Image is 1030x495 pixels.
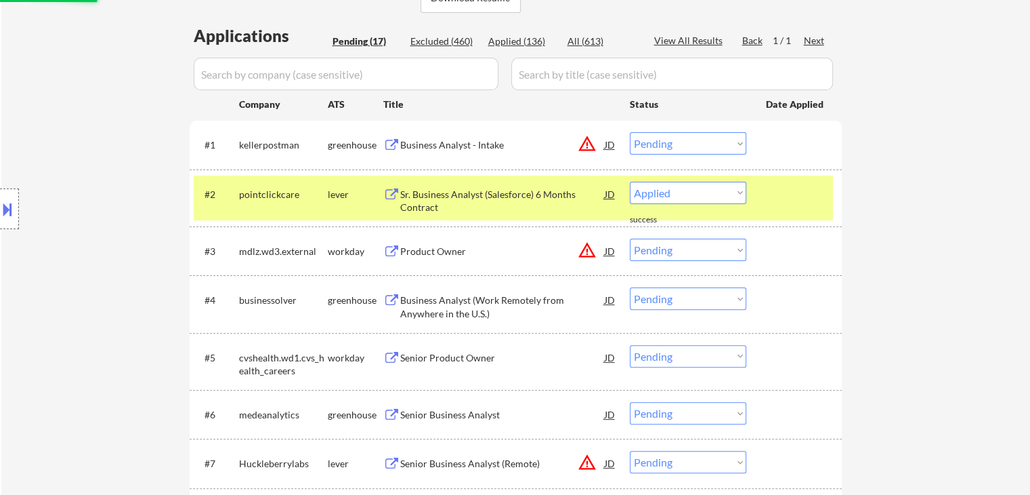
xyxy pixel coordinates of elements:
[328,245,383,258] div: workday
[328,294,383,307] div: greenhouse
[239,294,328,307] div: businessolver
[239,98,328,111] div: Company
[239,245,328,258] div: mdlz.wd3.external
[578,241,597,260] button: warning_amber
[766,98,825,111] div: Date Applied
[400,351,605,365] div: Senior Product Owner
[239,351,328,378] div: cvshealth.wd1.cvs_health_careers
[328,457,383,471] div: lever
[603,239,617,263] div: JD
[511,58,833,90] input: Search by title (case sensitive)
[205,457,228,471] div: #7
[239,188,328,201] div: pointclickcare
[603,345,617,370] div: JD
[400,245,605,258] div: Product Owner
[804,34,825,47] div: Next
[400,138,605,152] div: Business Analyst - Intake
[205,351,228,365] div: #5
[332,35,400,48] div: Pending (17)
[603,288,617,312] div: JD
[194,58,498,90] input: Search by company (case sensitive)
[400,188,605,214] div: Sr. Business Analyst (Salesforce) 6 Months Contract
[742,34,764,47] div: Back
[567,35,635,48] div: All (613)
[400,457,605,471] div: Senior Business Analyst (Remote)
[603,402,617,427] div: JD
[383,98,617,111] div: Title
[603,182,617,206] div: JD
[410,35,478,48] div: Excluded (460)
[630,214,684,226] div: success
[773,34,804,47] div: 1 / 1
[654,34,727,47] div: View All Results
[239,408,328,422] div: medeanalytics
[488,35,556,48] div: Applied (136)
[578,453,597,472] button: warning_amber
[328,138,383,152] div: greenhouse
[328,98,383,111] div: ATS
[400,408,605,422] div: Senior Business Analyst
[328,408,383,422] div: greenhouse
[328,188,383,201] div: lever
[205,408,228,422] div: #6
[239,457,328,471] div: Huckleberrylabs
[194,28,328,44] div: Applications
[603,451,617,475] div: JD
[239,138,328,152] div: kellerpostman
[328,351,383,365] div: workday
[400,294,605,320] div: Business Analyst (Work Remotely from Anywhere in the U.S.)
[603,132,617,157] div: JD
[578,134,597,153] button: warning_amber
[630,92,746,116] div: Status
